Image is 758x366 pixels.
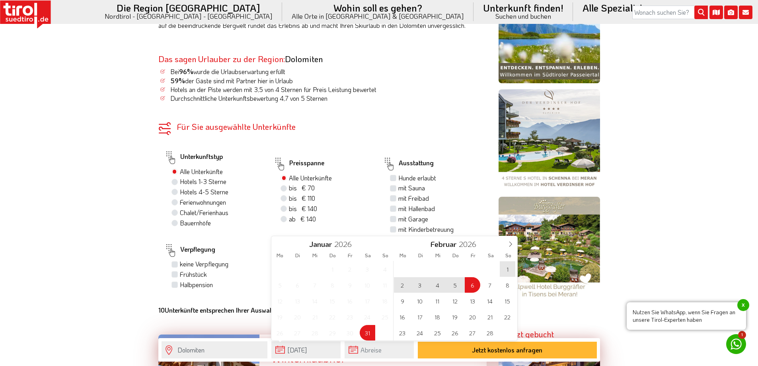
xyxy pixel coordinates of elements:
strong: Zuletzt gebucht [499,329,554,339]
img: verdinserhof.png [499,89,600,191]
label: Alle Unterkünfte [180,167,223,176]
span: Fr [341,253,359,258]
span: Mi [306,253,324,258]
img: burggraefler.jpg [499,197,600,298]
b: 96% [179,67,193,76]
li: Hotels an der Piste werden mit 3,5 von 4 Sternen für Preis Leistung bewertet [158,85,487,94]
span: Di [289,253,306,258]
span: Januar 16, 2026 [342,293,358,309]
b: 10 [158,306,165,314]
li: Durchschnittliche Unterkunftsbewertung von 5 Sternen [158,94,487,103]
span: Das sagen Urlauber zu der Region: [158,53,285,64]
span: Januar 14, 2026 [307,293,323,309]
span: Februar 18, 2026 [430,309,445,325]
span: Januar 5, 2026 [272,277,288,293]
span: Sa [482,253,499,258]
span: Januar 24, 2026 [360,309,375,325]
label: Unterkunftstyp [164,149,223,167]
label: mit Kinderbetreuung [398,225,454,234]
span: Januar 21, 2026 [307,309,323,325]
span: Februar 8, 2026 [500,277,515,293]
input: Year [456,239,483,249]
i: Karte öffnen [709,6,723,19]
span: Februar 10, 2026 [412,293,428,309]
a: 1 Nutzen Sie WhatsApp, wenn Sie Fragen an unsere Tirol-Experten habenx [726,334,746,354]
label: Chalet/Ferienhaus [180,208,228,217]
input: Year [332,239,358,249]
span: Februar 2, 2026 [395,277,410,293]
span: Januar 29, 2026 [325,325,340,341]
b: 59% [170,76,185,85]
input: Anreise [271,341,341,358]
span: Januar 12, 2026 [272,293,288,309]
span: Februar 24, 2026 [412,325,428,341]
label: Halbpension [180,280,213,289]
span: Mi [429,253,447,258]
span: Februar 27, 2026 [465,325,480,341]
span: Mo [394,253,412,258]
span: Januar 10, 2026 [360,277,375,293]
span: Januar 30, 2026 [342,325,358,341]
span: Januar 27, 2026 [290,325,305,341]
span: Januar 26, 2026 [272,325,288,341]
span: Januar 8, 2026 [325,277,340,293]
li: Bei wurde die Urlaubserwartung erfüllt [158,67,487,76]
h3: Dolomiten [158,54,487,63]
label: Ferienwohnungen [180,198,226,207]
span: Fr [464,253,482,258]
span: Januar 22, 2026 [325,309,340,325]
span: Nutzen Sie WhatsApp, wenn Sie Fragen an unsere Tirol-Experten haben [627,302,746,330]
span: Februar 23, 2026 [395,325,410,341]
small: Alle Orte in [GEOGRAPHIC_DATA] & [GEOGRAPHIC_DATA] [292,13,464,20]
span: Januar 18, 2026 [377,293,393,309]
span: Februar 28, 2026 [482,325,498,341]
label: mit Sauna [398,184,425,192]
span: Januar 23, 2026 [342,309,358,325]
label: Bauernhöfe [180,219,211,227]
label: keine Verpflegung [180,260,228,268]
span: Januar 17, 2026 [360,293,375,309]
label: Hotels 1-3 Sterne [180,177,226,186]
label: Ausstattung [383,155,434,173]
span: Februar 6, 2026 [465,277,480,293]
i: Kontakt [739,6,752,19]
span: Mo [271,253,289,258]
input: Abreise [345,341,414,358]
span: Februar 5, 2026 [447,277,463,293]
span: Januar 1, 2026 [325,261,340,277]
span: Februar 3, 2026 [412,277,428,293]
span: Februar 4, 2026 [430,277,445,293]
span: Januar 28, 2026 [307,325,323,341]
span: Januar 19, 2026 [272,309,288,325]
span: Februar 19, 2026 [447,309,463,325]
label: mit Freibad [398,194,429,203]
span: Februar 14, 2026 [482,293,498,309]
label: Frühstück [180,270,207,279]
span: Januar 3, 2026 [360,261,375,277]
span: ab € 140 [289,215,316,223]
span: Januar 13, 2026 [290,293,305,309]
button: Jetzt kostenlos anfragen [418,342,597,358]
span: bis € 110 [289,194,315,202]
span: Do [324,253,341,258]
span: 1 [738,331,746,339]
small: Suchen und buchen [483,13,563,20]
b: Unterkünfte entsprechen Ihrer Auswahl [158,306,275,314]
span: Februar 15, 2026 [500,293,515,309]
small: Nordtirol - [GEOGRAPHIC_DATA] - [GEOGRAPHIC_DATA] [105,13,273,20]
span: Februar 25, 2026 [430,325,445,341]
input: Wo soll's hingehen? [162,341,267,358]
span: Januar [309,241,332,248]
span: Februar 21, 2026 [482,309,498,325]
span: Januar 11, 2026 [377,277,393,293]
label: Hotels 4-5 Sterne [180,188,228,196]
span: So [376,253,394,258]
span: So [499,253,517,258]
span: Januar 9, 2026 [342,277,358,293]
span: Februar 22, 2026 [500,309,515,325]
input: Wonach suchen Sie? [632,6,708,19]
span: Februar 7, 2026 [482,277,498,293]
label: Verpflegung [164,241,215,260]
span: Sa [359,253,376,258]
span: Do [447,253,464,258]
